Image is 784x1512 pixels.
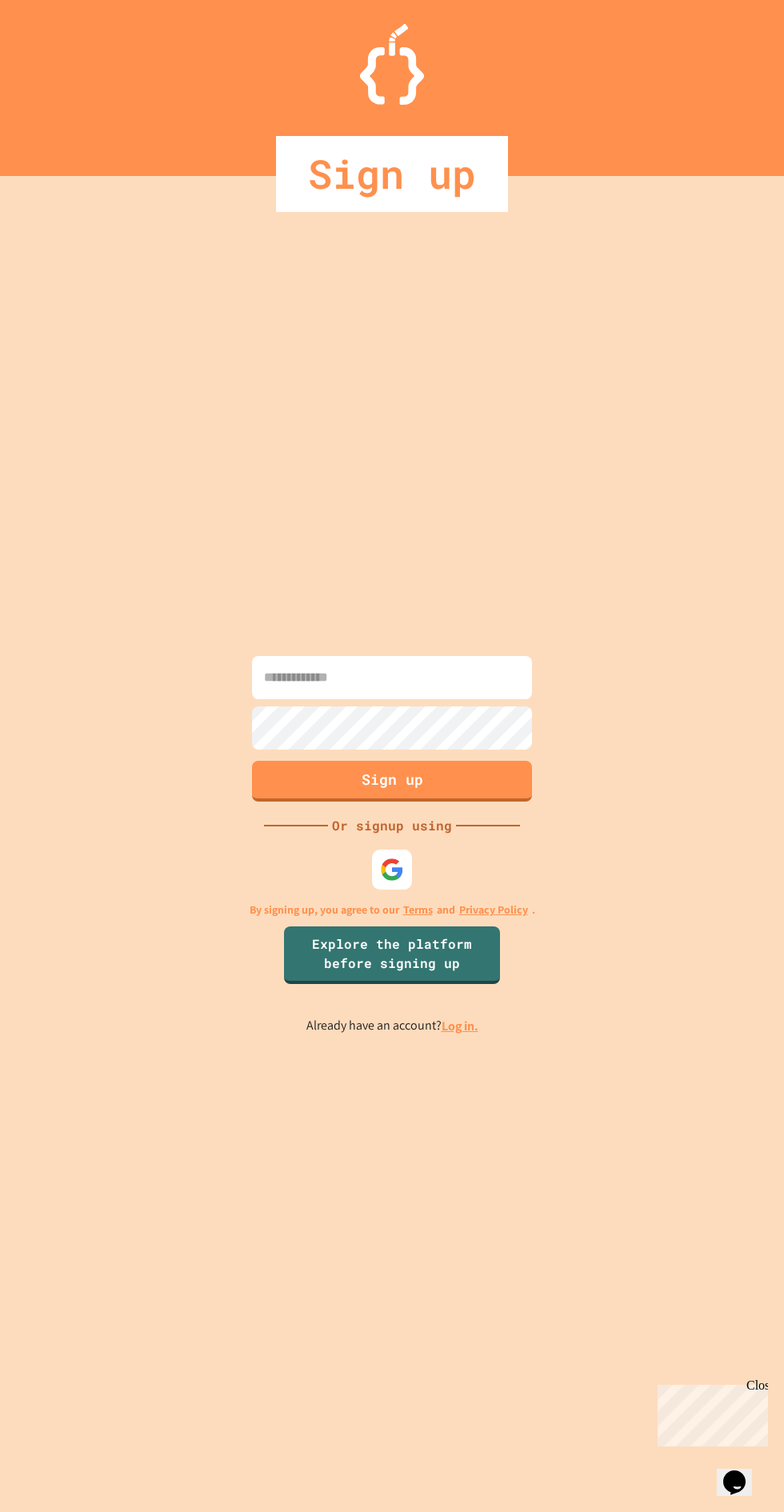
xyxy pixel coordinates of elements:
div: Chat with us now!Close [6,6,110,102]
img: Logo.svg [360,24,424,105]
div: Or signup using [328,816,456,835]
iframe: chat widget [651,1378,768,1446]
button: Sign up [252,761,532,802]
img: google-icon.svg [380,858,404,882]
a: Explore the platform before signing up [284,926,500,984]
iframe: chat widget [717,1448,768,1496]
a: Log in. [442,1018,478,1034]
p: By signing up, you agree to our and . [250,902,535,918]
a: Privacy Policy [459,902,528,918]
p: Already have an account? [306,1016,478,1036]
a: Terms [403,902,433,918]
div: Sign up [276,136,508,212]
